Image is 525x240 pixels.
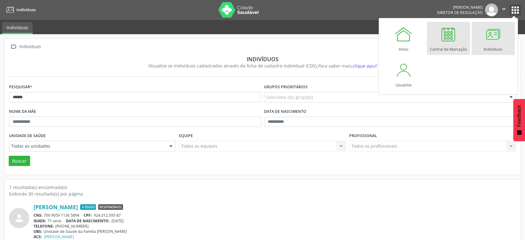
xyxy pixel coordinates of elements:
[84,213,92,218] span: CPF:
[34,229,42,234] span: UBS:
[34,213,516,218] div: 700 9059 1136 5894
[264,107,306,117] label: Data de nascimento
[264,82,308,92] label: Grupos prioritários
[382,22,425,55] a: Início
[34,204,78,210] a: [PERSON_NAME]
[80,204,96,210] span: Idoso
[34,234,42,239] span: ACS:
[66,218,110,224] span: DATA DE NASCIMENTO:
[34,213,43,218] span: CNS:
[427,22,470,55] a: Central de Marcação
[34,218,516,224] div: 71 anos
[349,131,377,141] label: Profissional
[13,56,512,62] div: Indivíduos
[510,5,521,16] button: apps
[513,99,525,141] button: Feedback - Mostrar pesquisa
[516,105,522,127] span: Feedback
[94,213,121,218] span: 924.312.595-87
[98,204,123,210] span: Responsável
[34,229,516,234] div: Unidade de Saude da Familia [PERSON_NAME]
[4,5,36,15] a: Indivíduos
[13,62,512,69] div: Visualize os indivíduos cadastrados através da ficha de cadastro individual (CDS).
[44,234,74,239] a: [PERSON_NAME]
[34,218,46,224] span: IDADE:
[9,184,516,191] div: 7 resultado(s) encontrado(s)
[437,5,483,10] div: [PERSON_NAME]
[382,58,425,91] a: Usuários
[34,224,54,229] span: TELEFONE:
[437,10,483,15] span: Diretor de regulação
[9,107,36,117] label: Nome da mãe
[472,22,515,55] a: Indivíduos
[9,131,46,141] label: Unidade de saúde
[2,22,33,34] a: Indivíduos
[11,143,163,149] span: Todas as unidades
[16,7,36,12] span: Indivíduos
[9,191,516,197] div: Exibindo 30 resultado(s) por página
[9,82,32,92] label: Pesquisar
[18,42,42,51] div: Indivíduos
[9,42,42,51] a:  Indivíduos
[179,131,193,141] label: Equipe
[112,218,124,224] span: [DATE]
[485,3,498,16] img: img
[352,63,377,69] span: clique aqui!
[9,156,30,166] button: Buscar
[318,63,377,69] i: Para saber mais,
[266,94,313,100] span: Selecione o(s) grupo(s)
[9,42,18,51] i: 
[34,224,516,229] div: [PHONE_NUMBER]
[500,6,507,12] i: 
[498,3,510,16] button: 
